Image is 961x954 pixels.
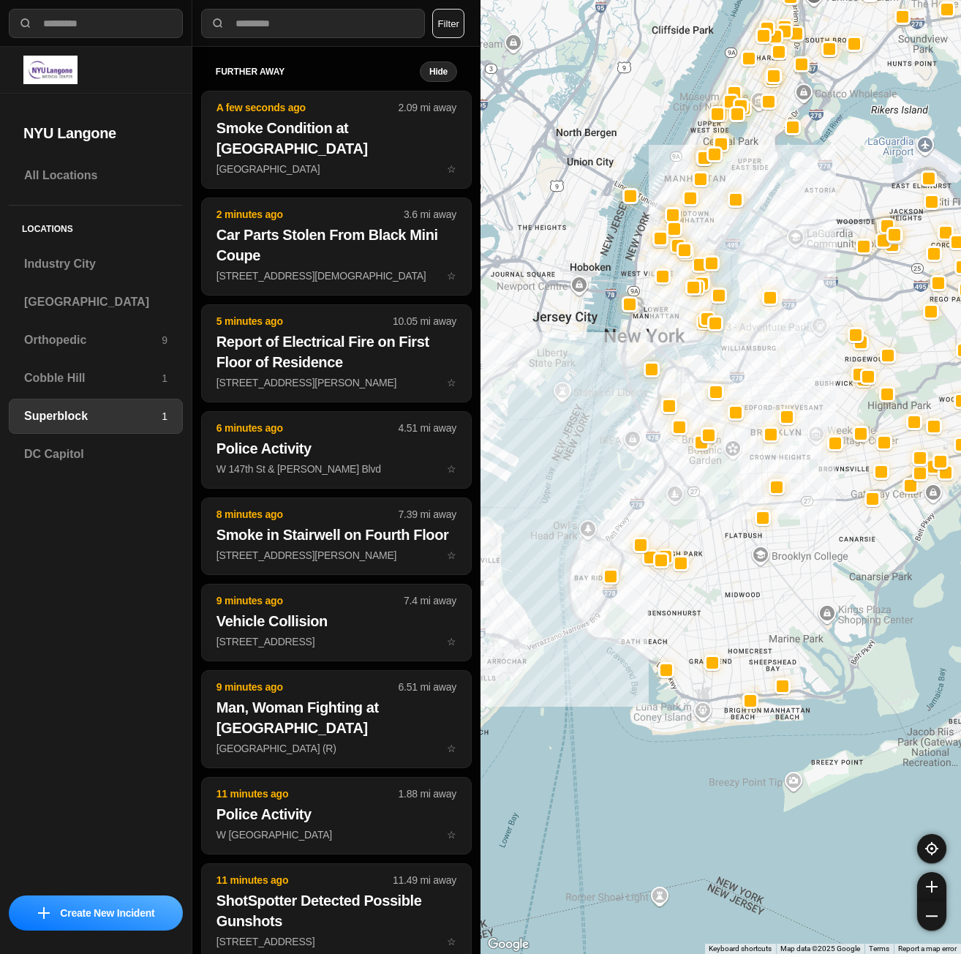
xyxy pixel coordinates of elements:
small: Hide [429,66,448,78]
p: 5 minutes ago [216,314,393,328]
button: 9 minutes ago7.4 mi awayVehicle Collision[STREET_ADDRESS]star [201,584,472,661]
p: 7.39 mi away [399,507,456,522]
a: 5 minutes ago10.05 mi awayReport of Electrical Fire on First Floor of Residence[STREET_ADDRESS][P... [201,376,472,388]
p: [STREET_ADDRESS] [216,634,456,649]
span: star [447,163,456,175]
p: [STREET_ADDRESS][PERSON_NAME] [216,375,456,390]
p: [GEOGRAPHIC_DATA] (R) [216,741,456,756]
span: star [447,270,456,282]
a: Terms (opens in new tab) [869,944,889,953]
span: star [447,936,456,947]
a: DC Capitol [9,437,183,472]
a: Open this area in Google Maps (opens a new window) [484,935,532,954]
p: 2 minutes ago [216,207,404,222]
img: zoom-in [926,881,938,893]
p: 9 [162,333,167,348]
h2: Police Activity [216,438,456,459]
button: 2 minutes ago3.6 mi awayCar Parts Stolen From Black Mini Coupe[STREET_ADDRESS][DEMOGRAPHIC_DATA]star [201,198,472,296]
img: recenter [925,842,938,855]
a: 11 minutes ago11.49 mi awayShotSpotter Detected Possible Gunshots[STREET_ADDRESS]star [201,935,472,947]
p: 10.05 mi away [393,314,456,328]
h2: Smoke Condition at [GEOGRAPHIC_DATA] [216,118,456,159]
p: 9 minutes ago [216,680,399,694]
button: 6 minutes ago4.51 mi awayPolice ActivityW 147th St & [PERSON_NAME] Blvdstar [201,411,472,489]
button: 9 minutes ago6.51 mi awayMan, Woman Fighting at [GEOGRAPHIC_DATA][GEOGRAPHIC_DATA] (R)star [201,670,472,768]
a: A few seconds ago2.09 mi awaySmoke Condition at [GEOGRAPHIC_DATA][GEOGRAPHIC_DATA]star [201,162,472,175]
h2: NYU Langone [23,123,168,143]
h3: [GEOGRAPHIC_DATA] [24,293,167,311]
h3: All Locations [24,167,167,184]
button: iconCreate New Incident [9,895,183,931]
h5: Locations [9,206,183,247]
p: 3.6 mi away [404,207,456,222]
h2: Police Activity [216,804,456,825]
a: Orthopedic9 [9,323,183,358]
a: Report a map error [898,944,957,953]
p: 11 minutes ago [216,786,399,801]
h2: Car Parts Stolen From Black Mini Coupe [216,225,456,266]
a: Industry City [9,247,183,282]
button: Keyboard shortcuts [709,944,772,954]
p: 8 minutes ago [216,507,399,522]
button: recenter [917,834,946,863]
p: W [GEOGRAPHIC_DATA] [216,827,456,842]
span: star [447,549,456,561]
p: W 147th St & [PERSON_NAME] Blvd [216,462,456,476]
h3: DC Capitol [24,446,167,463]
h3: Orthopedic [24,331,162,349]
p: [GEOGRAPHIC_DATA] [216,162,456,176]
img: search [211,16,225,31]
a: 9 minutes ago7.4 mi awayVehicle Collision[STREET_ADDRESS]star [201,635,472,647]
button: Hide [420,61,457,82]
h2: Smoke in Stairwell on Fourth Floor [216,525,456,545]
p: 6 minutes ago [216,421,399,435]
img: logo [23,56,78,84]
h2: ShotSpotter Detected Possible Gunshots [216,890,456,931]
img: Google [484,935,532,954]
a: 9 minutes ago6.51 mi awayMan, Woman Fighting at [GEOGRAPHIC_DATA][GEOGRAPHIC_DATA] (R)star [201,742,472,754]
a: Cobble Hill1 [9,361,183,396]
a: 11 minutes ago1.88 mi awayPolice ActivityW [GEOGRAPHIC_DATA]star [201,828,472,841]
button: zoom-out [917,901,946,931]
p: 1.88 mi away [399,786,456,801]
span: star [447,377,456,388]
h2: Vehicle Collision [216,611,456,631]
p: 1 [162,371,167,386]
span: star [447,636,456,647]
button: 11 minutes ago1.88 mi awayPolice ActivityW [GEOGRAPHIC_DATA]star [201,777,472,855]
p: [STREET_ADDRESS] [216,934,456,949]
h2: Report of Electrical Fire on First Floor of Residence [216,331,456,372]
img: icon [38,907,50,919]
p: 6.51 mi away [399,680,456,694]
span: star [447,463,456,475]
button: 5 minutes ago10.05 mi awayReport of Electrical Fire on First Floor of Residence[STREET_ADDRESS][P... [201,304,472,402]
span: Map data ©2025 Google [780,944,860,953]
span: star [447,743,456,754]
a: 6 minutes ago4.51 mi awayPolice ActivityW 147th St & [PERSON_NAME] Blvdstar [201,462,472,475]
button: zoom-in [917,872,946,901]
h3: Industry City [24,255,167,273]
img: search [18,16,33,31]
a: Superblock1 [9,399,183,434]
span: star [447,829,456,841]
p: 2.09 mi away [399,100,456,115]
button: Filter [432,9,464,38]
a: 8 minutes ago7.39 mi awaySmoke in Stairwell on Fourth Floor[STREET_ADDRESS][PERSON_NAME]star [201,549,472,561]
h3: Superblock [24,407,162,425]
p: 7.4 mi away [404,593,456,608]
p: 11 minutes ago [216,873,393,887]
a: 2 minutes ago3.6 mi awayCar Parts Stolen From Black Mini Coupe[STREET_ADDRESS][DEMOGRAPHIC_DATA]star [201,269,472,282]
h2: Man, Woman Fighting at [GEOGRAPHIC_DATA] [216,697,456,738]
p: 1 [162,409,167,424]
p: 9 minutes ago [216,593,404,608]
a: [GEOGRAPHIC_DATA] [9,285,183,320]
img: zoom-out [926,910,938,922]
h5: further away [216,66,420,78]
a: All Locations [9,158,183,193]
p: [STREET_ADDRESS][PERSON_NAME] [216,548,456,563]
p: Create New Incident [60,906,154,920]
button: A few seconds ago2.09 mi awaySmoke Condition at [GEOGRAPHIC_DATA][GEOGRAPHIC_DATA]star [201,91,472,189]
h3: Cobble Hill [24,369,162,387]
p: 11.49 mi away [393,873,456,887]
